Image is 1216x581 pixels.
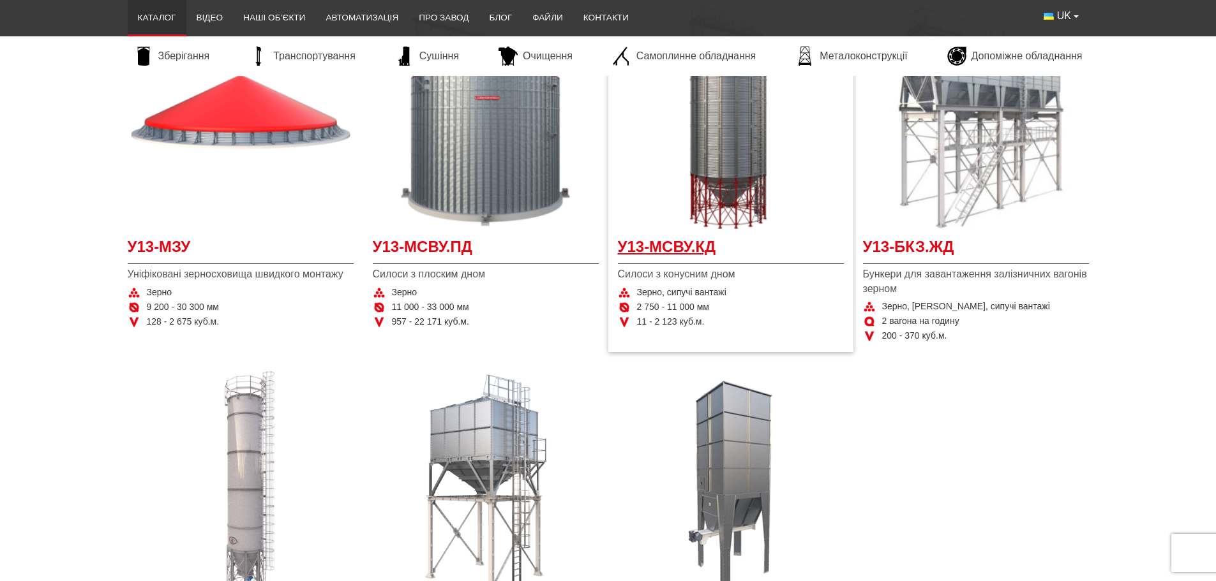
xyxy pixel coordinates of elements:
span: 11 - 2 123 куб.м. [637,316,705,328]
a: Допоміжне обладнання [941,47,1089,66]
a: У13-БКЗ.ЖД [863,236,1089,265]
a: У13-МСВУ.КД [618,236,844,265]
span: 128 - 2 675 куб.м. [147,316,220,328]
span: 2 750 - 11 000 мм [637,301,709,314]
a: Металоконструкції [789,47,913,66]
span: 11 000 - 33 000 мм [392,301,469,314]
a: Наші об’єкти [233,4,315,32]
span: Металоконструкції [820,49,907,63]
span: Силоси з плоским дном [373,267,599,281]
span: Зерно, сипучі вантажі [637,286,726,299]
span: Зберігання [158,49,210,63]
a: Детальніше У13-МСВУ.ПД [373,4,599,230]
span: Транспортування [273,49,356,63]
a: Детальніше У13-МСВУ.КД [618,4,844,230]
a: Самоплинне обладнання [606,47,762,66]
span: Очищення [523,49,573,63]
a: Сушіння [389,47,465,66]
a: Про завод [409,4,479,32]
a: Детальніше У13-БКЗ.ЖД [863,4,1089,230]
span: Сушіння [419,49,459,63]
a: Контакти [573,4,639,32]
a: Блог [479,4,522,32]
span: 200 - 370 куб.м. [882,330,947,342]
button: UK [1033,4,1088,28]
a: У13-МЗУ [128,236,354,265]
span: 9 200 - 30 300 мм [147,301,219,314]
span: Силоси з конусним дном [618,267,844,281]
span: Зерно [392,286,417,299]
a: Відео [186,4,234,32]
span: UK [1057,9,1071,23]
a: Файли [522,4,573,32]
img: Українська [1044,13,1054,20]
a: Автоматизація [315,4,409,32]
span: Зерно [147,286,172,299]
a: Каталог [128,4,186,32]
a: Зберігання [128,47,216,66]
span: Зерно, [PERSON_NAME], сипучі вантажі [882,300,1050,313]
span: Самоплинне обладнання [636,49,756,63]
span: 957 - 22 171 куб.м. [392,316,469,328]
span: Бункери для завантаження залізничних вагонів зерном [863,267,1089,296]
a: Транспортування [243,47,362,66]
a: У13-МСВУ.ПД [373,236,599,265]
span: Допоміжне обладнання [972,49,1083,63]
a: Детальніше У13-МЗУ [128,4,354,230]
a: Очищення [492,47,579,66]
span: 2 вагона на годину [882,315,959,328]
span: Уніфіковані зерносховища швидкого монтажу [128,267,354,281]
